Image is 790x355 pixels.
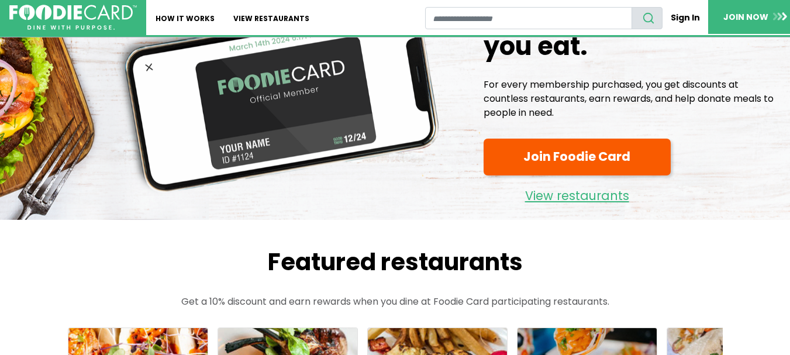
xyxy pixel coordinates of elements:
input: restaurant search [425,7,632,29]
h2: Featured restaurants [44,248,746,276]
a: Join Foodie Card [484,139,671,175]
a: View restaurants [484,180,671,206]
a: Sign In [663,7,708,29]
p: For every membership purchased, you get discounts at countless restaurants, earn rewards, and hel... [484,78,781,120]
p: Get a 10% discount and earn rewards when you dine at Foodie Card participating restaurants. [44,295,746,309]
img: FoodieCard; Eat, Drink, Save, Donate [9,5,137,30]
button: search [632,7,663,29]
